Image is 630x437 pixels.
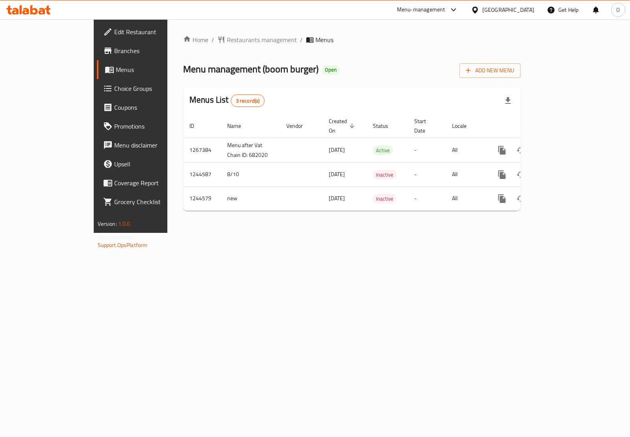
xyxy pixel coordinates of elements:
a: Restaurants management [217,35,297,44]
button: Change Status [511,165,530,184]
h2: Menus List [189,94,265,107]
li: / [211,35,214,44]
span: [DATE] [329,145,345,155]
td: - [408,162,446,186]
span: Active [373,146,393,155]
td: new [221,186,280,210]
span: ID [189,121,204,131]
td: - [408,138,446,162]
th: Actions [486,114,574,138]
span: Grocery Checklist [114,197,193,207]
a: Upsell [97,155,199,173]
div: Total records count [231,94,265,107]
span: Inactive [373,170,397,179]
a: Edit Restaurant [97,22,199,41]
span: Version: [98,219,117,229]
span: Menus [116,65,193,74]
span: Coverage Report [114,178,193,188]
span: Branches [114,46,193,55]
a: Menus [97,60,199,79]
button: more [493,165,511,184]
span: [DATE] [329,169,345,179]
td: 1244587 [183,162,221,186]
td: 1244579 [183,186,221,210]
span: [DATE] [329,193,345,203]
span: Inactive [373,194,397,203]
button: Add New Menu [460,63,521,78]
span: Name [227,121,251,131]
td: - [408,186,446,210]
td: All [446,186,486,210]
span: Status [373,121,398,131]
a: Menu disclaimer [97,136,199,155]
a: Support.OpsPlatform [98,240,148,250]
span: Menu management ( boom burger ) [183,60,319,78]
span: Get support on: [98,232,134,242]
td: All [446,162,486,186]
span: Start Date [414,116,436,135]
a: Promotions [97,117,199,136]
li: / [300,35,303,44]
span: Add New Menu [466,66,514,76]
span: Edit Restaurant [114,27,193,37]
span: 1.0.0 [118,219,130,229]
span: Menu disclaimer [114,140,193,150]
span: Restaurants management [227,35,297,44]
td: All [446,138,486,162]
span: Menus [315,35,334,44]
span: Vendor [286,121,313,131]
table: enhanced table [183,114,574,211]
button: Change Status [511,189,530,208]
span: Created On [329,116,357,135]
div: Menu-management [397,5,445,15]
span: O [616,6,620,14]
span: Upsell [114,159,193,169]
td: Menu after Vat Chain ID: 682020 [221,138,280,162]
div: [GEOGRAPHIC_DATA] [482,6,534,14]
span: 3 record(s) [231,97,265,105]
span: Promotions [114,122,193,131]
td: 1267384 [183,138,221,162]
span: Coupons [114,103,193,112]
a: Branches [97,41,199,60]
button: more [493,189,511,208]
div: Export file [498,91,517,110]
span: Choice Groups [114,84,193,93]
td: 8/10 [221,162,280,186]
a: Coupons [97,98,199,117]
a: Grocery Checklist [97,192,199,211]
span: Open [322,66,340,73]
span: Locale [452,121,477,131]
button: Change Status [511,141,530,160]
a: Choice Groups [97,79,199,98]
button: more [493,141,511,160]
nav: breadcrumb [183,35,521,44]
a: Coverage Report [97,173,199,192]
div: Open [322,65,340,75]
